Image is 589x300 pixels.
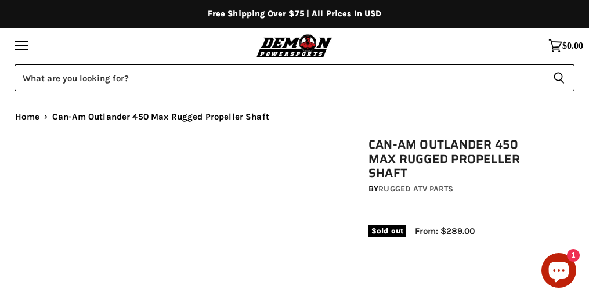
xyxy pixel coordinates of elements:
div: by [368,183,536,196]
a: $0.00 [543,33,589,59]
span: Can-Am Outlander 450 Max Rugged Propeller Shaft [52,112,269,122]
img: Demon Powersports [254,32,335,59]
span: From: $289.00 [415,226,475,236]
span: $0.00 [562,41,583,51]
span: Sold out [368,225,406,237]
form: Product [15,64,574,91]
inbox-online-store-chat: Shopify online store chat [538,253,580,291]
button: Search [544,64,574,91]
h1: Can-Am Outlander 450 Max Rugged Propeller Shaft [368,138,536,180]
a: Home [15,112,39,122]
input: Search [15,64,544,91]
a: Rugged ATV Parts [378,184,453,194]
